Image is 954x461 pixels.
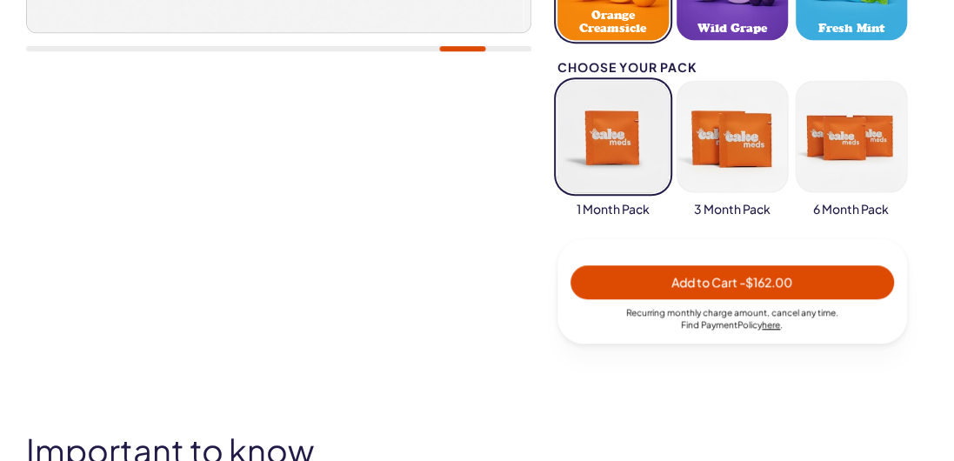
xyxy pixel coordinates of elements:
a: here [762,319,780,330]
span: Orange Creamsicle [563,9,664,35]
span: Wild Grape [697,22,767,35]
button: Add to Cart -$162.00 [570,265,894,299]
div: Choose your pack [557,61,907,74]
span: 1 Month Pack [577,201,650,218]
span: Fresh Mint [818,22,884,35]
span: Add to Cart [671,274,792,290]
span: 3 Month Pack [694,201,771,218]
span: - $162.00 [739,274,792,290]
span: Find Payment [681,319,737,330]
div: Recurring monthly charge amount , cancel any time. Policy . [570,306,894,331]
span: 6 Month Pack [813,201,889,218]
